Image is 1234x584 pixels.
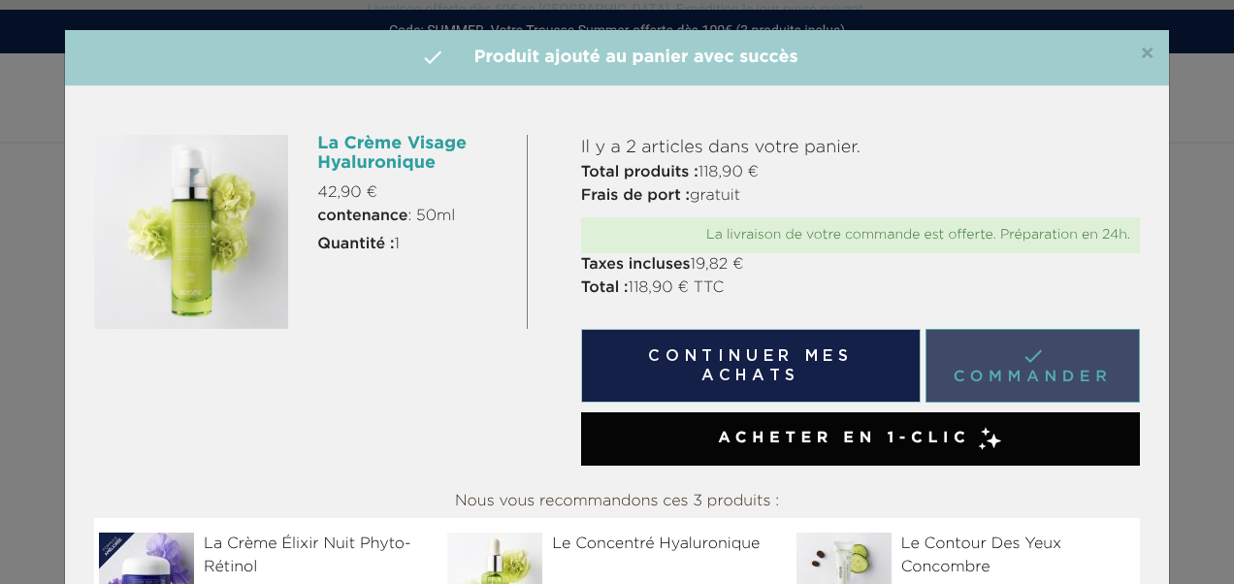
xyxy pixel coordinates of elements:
h4: Produit ajouté au panier avec succès [80,45,1154,71]
strong: Frais de port : [581,188,690,204]
strong: contenance [317,209,407,224]
div: Nous vous recommandons ces 3 produits : [94,485,1140,518]
div: Le Concentré Hyaluronique [447,533,786,556]
p: Il y a 2 articles dans votre panier. [581,135,1140,161]
div: La livraison de votre commande est offerte. Préparation en 24h. [591,227,1130,243]
p: 118,90 € TTC [581,276,1140,300]
strong: Total : [581,280,629,296]
button: Continuer mes achats [581,329,921,403]
i:  [421,46,444,69]
span: × [1140,43,1154,66]
strong: Taxes incluses [581,257,691,273]
div: La Crème Élixir Nuit Phyto-Rétinol [99,533,438,579]
p: gratuit [581,184,1140,208]
button: Close [1140,43,1154,66]
p: 118,90 € [581,161,1140,184]
strong: Quantité : [317,237,394,252]
p: 19,82 € [581,253,1140,276]
img: La Crème Visage Hyaluronique [94,135,288,329]
a: Commander [925,329,1140,403]
h6: La Crème Visage Hyaluronique [317,135,511,174]
p: 1 [317,233,511,256]
div: Le Contour Des Yeux Concombre [796,533,1135,579]
strong: Total produits : [581,165,698,180]
span: : 50ml [317,205,455,228]
p: 42,90 € [317,181,511,205]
